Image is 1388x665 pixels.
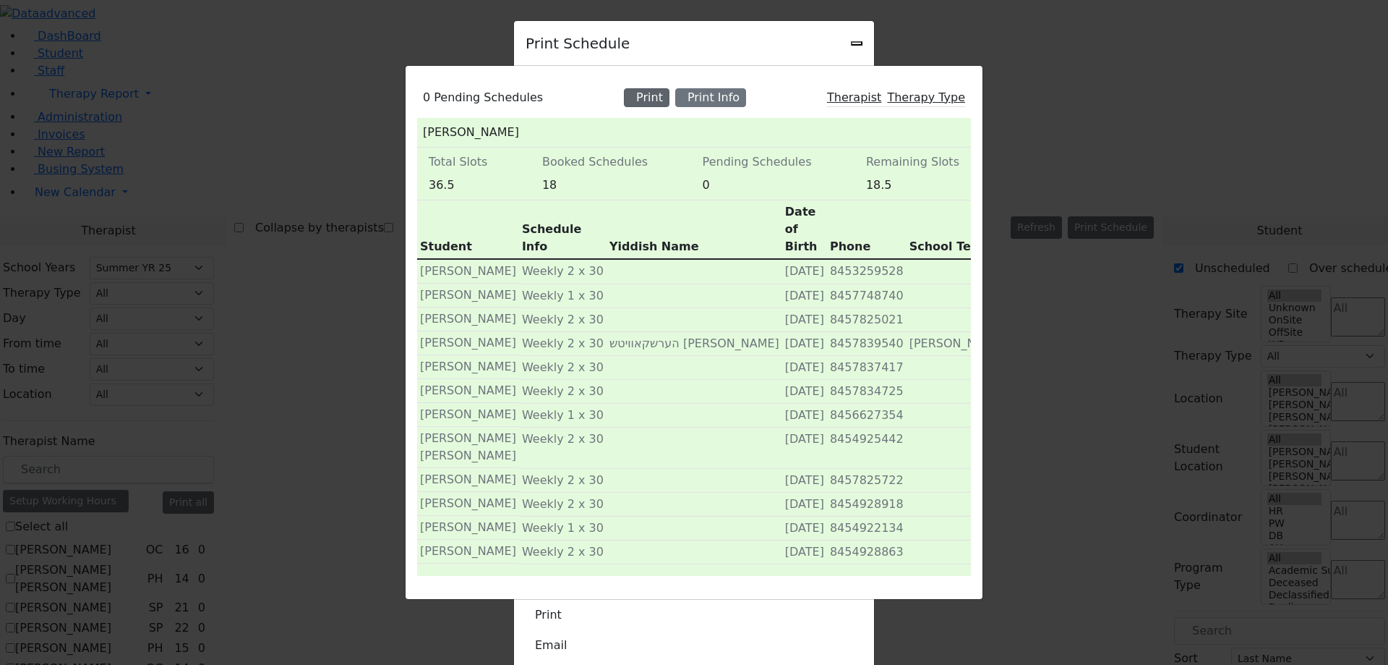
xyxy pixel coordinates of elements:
[522,545,604,559] span: Weekly 2 x 30
[522,313,604,326] span: Weekly 2 x 30
[522,408,604,422] span: Weekly 1 x 30
[830,336,904,350] span: 8457839540
[420,471,516,488] span: [PERSON_NAME]
[830,360,904,374] span: 8457837417
[785,360,824,374] span: [DATE]
[830,408,904,422] span: 8456627354
[420,430,516,465] span: [PERSON_NAME] [PERSON_NAME]
[522,432,604,446] span: Weekly 2 x 30
[830,521,904,535] span: 8454922134
[420,495,516,512] span: [PERSON_NAME]
[423,83,543,112] span: 0 Pending Schedules
[417,200,519,259] th: Student
[522,497,604,511] span: Weekly 2 x 30
[703,153,812,171] span: Pending Schedules
[607,200,782,259] th: Yiddish Name
[785,313,824,326] span: [DATE]
[830,289,904,302] span: 8457748740
[675,88,746,107] div: Print Info
[785,545,824,559] span: [DATE]
[542,153,648,171] span: Booked Schedules
[830,384,904,398] span: 8457834725
[785,473,824,487] span: [DATE]
[420,287,516,304] span: [PERSON_NAME]
[522,384,604,398] span: Weekly 2 x 30
[830,473,904,487] span: 8457825722
[420,543,516,560] span: [PERSON_NAME]
[522,264,604,278] span: Weekly 2 x 30
[522,289,604,302] span: Weekly 1 x 30
[420,263,516,280] span: [PERSON_NAME]
[866,177,959,194] span: 18.5
[420,310,516,328] span: [PERSON_NAME]
[785,497,824,511] span: [DATE]
[830,432,904,446] span: 8454925442
[785,289,824,302] span: [DATE]
[522,360,604,374] span: Weekly 2 x 30
[785,384,824,398] span: [DATE]
[830,264,904,278] span: 8453259528
[703,177,812,194] span: 0
[420,358,516,376] span: [PERSON_NAME]
[827,200,907,259] th: Phone
[420,406,516,423] span: [PERSON_NAME]
[785,336,824,350] span: [DATE]
[907,200,1048,259] th: School Teacher
[785,521,824,535] span: [DATE]
[624,88,669,107] div: Print
[522,336,604,350] span: Weekly 2 x 30
[519,200,607,259] th: Schedule Info
[785,408,824,422] span: [DATE]
[830,545,904,559] span: 8454928863
[827,90,881,104] span: Therapist
[429,153,487,171] span: Total Slots
[423,124,519,141] span: [PERSON_NAME]
[887,89,965,106] a: Therapy Type
[420,519,516,536] span: [PERSON_NAME]
[827,89,881,106] a: Therapist
[522,473,604,487] span: Weekly 2 x 30
[609,336,779,350] span: הערשקאוויטש [PERSON_NAME]
[782,200,827,259] th: Date of Birth
[429,177,487,194] span: 36.5
[887,90,965,104] span: Therapy Type
[909,336,1045,350] span: [PERSON_NAME] שניצער
[830,497,904,511] span: 8454928918
[420,334,516,352] span: [PERSON_NAME]
[866,153,959,171] span: Remaining Slots
[522,521,604,535] span: Weekly 1 x 30
[785,432,824,446] span: [DATE]
[785,264,824,278] span: [DATE]
[420,382,516,399] span: [PERSON_NAME]
[542,177,648,194] span: 18
[830,313,904,326] span: 8457825021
